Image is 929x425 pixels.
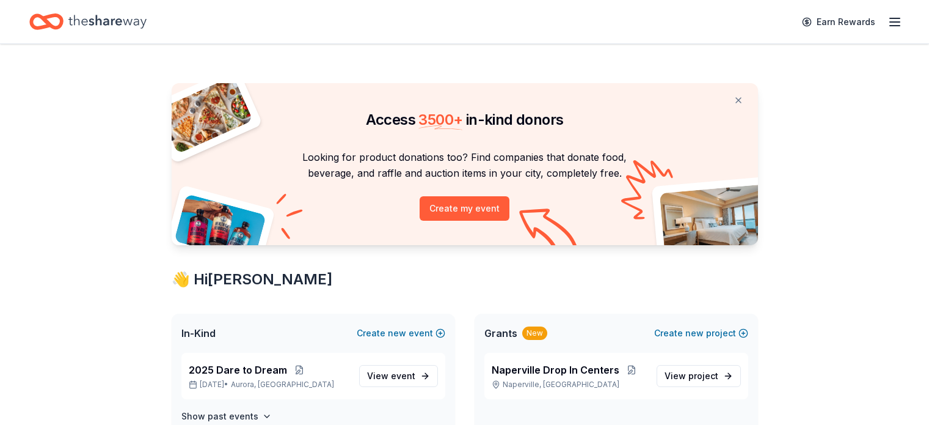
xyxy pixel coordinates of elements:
[231,380,334,390] span: Aurora, [GEOGRAPHIC_DATA]
[189,363,287,377] span: 2025 Dare to Dream
[519,209,580,254] img: Curvy arrow
[484,326,517,341] span: Grants
[795,11,883,33] a: Earn Rewards
[688,371,718,381] span: project
[29,7,147,36] a: Home
[189,380,349,390] p: [DATE] •
[657,365,741,387] a: View project
[522,327,547,340] div: New
[181,409,272,424] button: Show past events
[665,369,718,383] span: View
[685,326,704,341] span: new
[492,363,619,377] span: Naperville Drop In Centers
[181,409,258,424] h4: Show past events
[172,270,758,289] div: 👋 Hi [PERSON_NAME]
[492,380,647,390] p: Naperville, [GEOGRAPHIC_DATA]
[654,326,748,341] button: Createnewproject
[359,365,438,387] a: View event
[388,326,406,341] span: new
[186,149,743,182] p: Looking for product donations too? Find companies that donate food, beverage, and raffle and auct...
[418,111,462,128] span: 3500 +
[420,196,509,221] button: Create my event
[367,369,415,383] span: View
[181,326,216,341] span: In-Kind
[158,76,253,154] img: Pizza
[366,111,564,128] span: Access in-kind donors
[391,371,415,381] span: event
[357,326,445,341] button: Createnewevent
